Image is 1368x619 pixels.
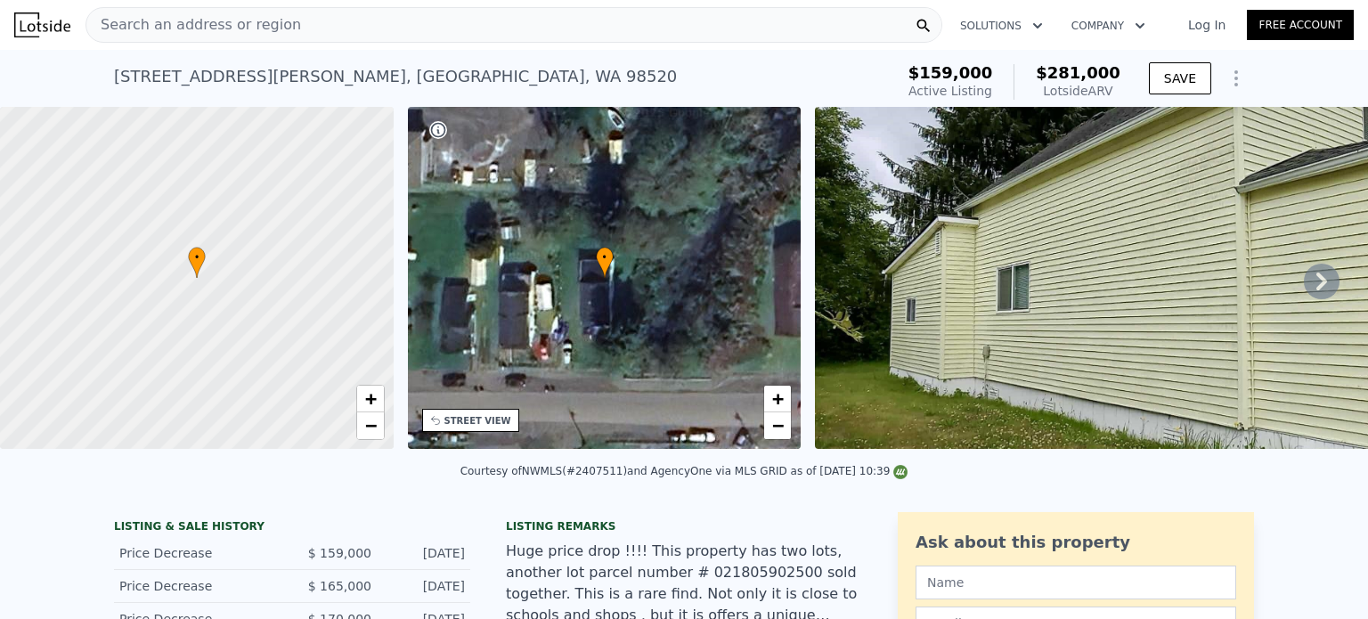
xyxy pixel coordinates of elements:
[596,247,614,278] div: •
[357,386,384,412] a: Zoom in
[114,64,677,89] div: [STREET_ADDRESS][PERSON_NAME] , [GEOGRAPHIC_DATA] , WA 98520
[946,10,1057,42] button: Solutions
[308,546,371,560] span: $ 159,000
[364,414,376,436] span: −
[893,465,908,479] img: NWMLS Logo
[772,414,784,436] span: −
[386,577,465,595] div: [DATE]
[1036,63,1120,82] span: $281,000
[188,247,206,278] div: •
[460,465,908,477] div: Courtesy of NWMLS (#2407511) and AgencyOne via MLS GRID as of [DATE] 10:39
[119,577,278,595] div: Price Decrease
[772,387,784,410] span: +
[916,566,1236,599] input: Name
[1036,82,1120,100] div: Lotside ARV
[908,84,992,98] span: Active Listing
[1057,10,1160,42] button: Company
[1149,62,1211,94] button: SAVE
[908,63,993,82] span: $159,000
[506,519,862,533] div: Listing remarks
[1218,61,1254,96] button: Show Options
[764,412,791,439] a: Zoom out
[14,12,70,37] img: Lotside
[114,519,470,537] div: LISTING & SALE HISTORY
[119,544,278,562] div: Price Decrease
[386,544,465,562] div: [DATE]
[444,414,511,428] div: STREET VIEW
[596,249,614,265] span: •
[86,14,301,36] span: Search an address or region
[357,412,384,439] a: Zoom out
[764,386,791,412] a: Zoom in
[188,249,206,265] span: •
[916,530,1236,555] div: Ask about this property
[1167,16,1247,34] a: Log In
[1247,10,1354,40] a: Free Account
[364,387,376,410] span: +
[308,579,371,593] span: $ 165,000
